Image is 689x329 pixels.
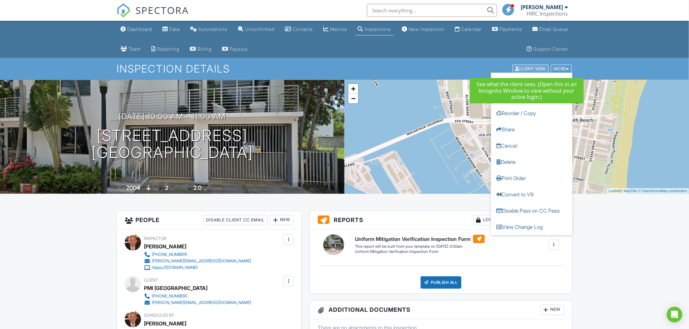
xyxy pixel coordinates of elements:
a: Inspections [355,23,394,35]
a: Calendar [452,23,484,35]
a: Unconfirmed [235,23,277,35]
div: Metrics [330,26,347,32]
a: [PERSON_NAME][EMAIL_ADDRESS][DOMAIN_NAME] [144,299,251,306]
div: 2.0 [194,184,202,191]
div: [PHONE_NUMBER] [152,294,187,299]
a: Payments [490,23,525,35]
div: Unconfirmed [245,26,274,32]
div: Calendar [461,26,482,32]
span: bedrooms [170,186,188,191]
a: Convert to V9 [491,187,572,203]
div: PMI [GEOGRAPHIC_DATA] [144,283,207,293]
a: Disable Pass on CC Fees [491,203,572,219]
a: Dashboard [118,23,155,35]
span: Scheduled By [144,313,174,318]
h3: Reports [310,211,572,230]
h1: Inspection Details [117,63,572,74]
a: View Change Log [491,219,572,235]
a: Team [118,43,144,55]
a: Contacts [282,23,316,35]
div: [PERSON_NAME][EMAIL_ADDRESS][DOMAIN_NAME] [152,300,251,305]
div: [PERSON_NAME] [521,4,563,10]
a: Print Order [491,170,572,187]
div: Reporting [157,46,179,52]
a: [PERSON_NAME][EMAIL_ADDRESS][DOMAIN_NAME] [144,258,251,264]
a: Cancel [491,138,572,154]
a: htpps://[DOMAIN_NAME] [144,264,251,271]
div: Open Intercom Messenger [667,307,682,322]
a: New Inspection [399,23,447,35]
div: Data [169,26,180,32]
div: Contacts [292,26,313,32]
span: Client [144,278,158,283]
a: Metrics [321,23,350,35]
div: This report will be built from your template on [DATE] 3:00am [355,244,485,249]
h6: Uniform Mitigation Verification Inspection Form [355,235,485,243]
a: Leaflet [609,189,619,193]
div: New Inspection [409,26,444,32]
a: © OpenStreetMap contributors [639,189,687,193]
div: HIRC Inspections [527,10,568,17]
div: [PERSON_NAME] [144,242,186,251]
h3: [DATE] 10:00 am - 11:00 am [119,112,226,121]
div: 2004 [126,184,140,191]
a: Share [491,122,572,138]
div: More [551,65,572,73]
a: Payouts [219,43,250,55]
h1: [STREET_ADDRESS] [GEOGRAPHIC_DATA] [91,127,253,162]
div: Automations [199,26,228,32]
div: [PERSON_NAME] [144,319,186,328]
a: Reorder / Copy [491,105,572,122]
a: [PHONE_NUMBER] [144,251,251,258]
div: Billing [197,46,212,52]
div: Inspections [365,26,391,32]
input: Search everything... [367,4,497,17]
div: Support Center [534,46,569,52]
h3: Additional Documents [310,301,572,319]
a: Delete [491,154,572,170]
div: [PHONE_NUMBER] [152,252,187,257]
h3: People [117,211,302,230]
div: New [270,215,294,225]
div: Email Queue [540,26,569,32]
div: Locked [473,215,504,225]
div: 2 [165,184,169,191]
a: Billing [187,43,214,55]
a: [PHONE_NUMBER] [144,293,251,299]
div: Client View [513,65,549,73]
div: New [541,305,564,315]
a: Zoom out [348,94,358,103]
div: Payments [500,26,522,32]
a: © MapTiler [620,189,638,193]
a: Property Details [491,73,572,89]
a: Data [160,23,182,35]
a: Client View [512,66,550,71]
div: [PERSON_NAME][EMAIL_ADDRESS][DOMAIN_NAME] [152,258,251,264]
img: The Best Home Inspection Software - Spectora [117,3,131,18]
a: Support Center [524,43,571,55]
div: Uniform Mitigation Verification Inspection Form [355,249,485,255]
div: Disable Client CC Email [203,215,267,225]
span: bathrooms [203,186,221,191]
a: Reschedule [491,89,572,105]
a: Automations (Basic) [188,23,230,35]
span: Built [118,186,125,191]
a: SPECTORA [117,9,189,22]
span: SPECTORA [135,3,189,17]
div: htpps://[DOMAIN_NAME] [152,265,198,270]
span: slab [152,186,159,191]
div: | [607,188,689,194]
div: Payouts [230,46,248,52]
div: Dashboard [127,26,152,32]
div: Publish All [421,276,461,289]
div: Team [129,46,141,52]
a: Zoom in [348,84,358,94]
span: Inspector [144,236,166,241]
a: Email Queue [530,23,571,35]
a: Reporting [149,43,182,55]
